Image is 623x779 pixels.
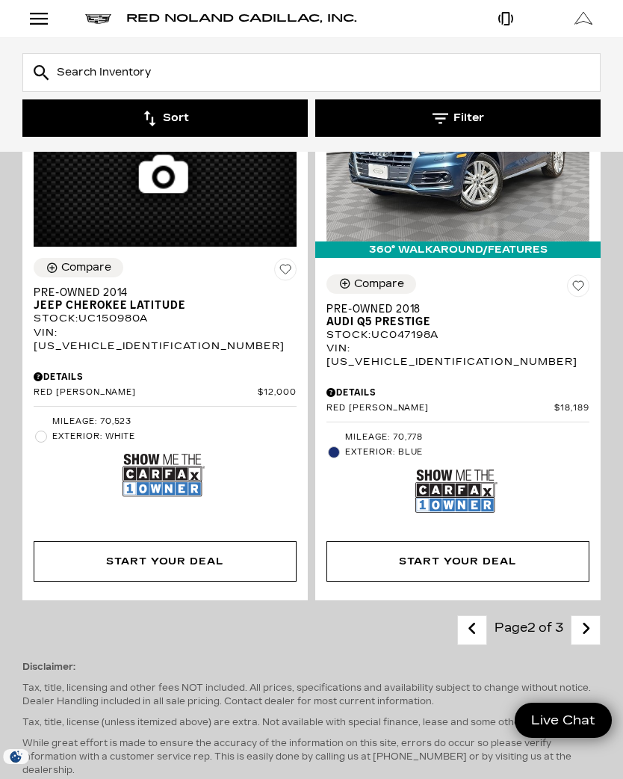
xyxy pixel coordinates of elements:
span: Pre-Owned 2018 [326,303,578,315]
a: Pre-Owned 2014Jeep Cherokee Latitude [34,286,297,312]
span: Red Noland Cadillac, Inc. [126,12,357,25]
span: Red [PERSON_NAME] [34,387,258,398]
span: Red [PERSON_NAME] [326,403,554,414]
div: Start Your Deal [106,553,224,570]
div: VIN: [US_VEHICLE_IDENTIFICATION_NUMBER] [34,326,297,353]
a: Red [PERSON_NAME] $18,189 [326,403,589,414]
div: Start Your Deal [326,541,589,582]
img: Cadillac logo [85,14,111,24]
a: Live Chat [515,703,612,738]
div: 360° WalkAround/Features [315,241,601,258]
div: Stock : UC150980A [34,312,297,325]
span: $12,000 [258,387,297,398]
div: Compare [61,261,111,274]
button: Compare Vehicle [34,258,123,277]
div: Stock : UC047198A [326,328,589,342]
button: Filter [315,99,601,137]
a: Pre-Owned 2018Audi Q5 Prestige [326,303,589,328]
div: Start Your Deal [399,553,517,570]
a: previous page [456,617,489,643]
span: Jeep Cherokee Latitude [34,299,285,312]
a: Red [PERSON_NAME] $12,000 [34,387,297,398]
span: Audi Q5 Prestige [326,315,578,328]
li: Mileage: 70,523 [34,414,297,429]
span: $18,189 [554,403,589,414]
p: Tax, title, license (unless itemized above) are extra. Not available with special finance, lease ... [22,715,601,729]
div: Pricing Details - Pre-Owned 2018 Audi Q5 Prestige [326,386,589,399]
button: Sort [22,99,308,137]
div: VIN: [US_VEHICLE_IDENTIFICATION_NUMBER] [326,342,589,369]
p: Tax, title, licensing and other fees NOT included. All prices, specifications and availability su... [22,681,601,708]
img: Show Me the CARFAX 1-Owner Badge [123,448,205,502]
p: While great effort is made to ensure the accuracy of the information on this site, errors do occu... [22,736,601,777]
input: Search Inventory [22,53,601,92]
a: next page [570,617,602,643]
button: Save Vehicle [274,258,297,286]
strong: Disclaimer: [22,662,75,672]
img: Show Me the CARFAX 1-Owner Badge [415,464,498,518]
span: Pre-Owned 2014 [34,286,285,299]
span: Exterior: Blue [345,445,589,460]
div: Start Your Deal [34,541,297,582]
button: Compare Vehicle [326,274,416,294]
a: Red Noland Cadillac, Inc. [126,13,357,24]
div: Compare [354,277,404,291]
button: Save Vehicle [567,274,589,303]
a: Cadillac logo [85,13,111,24]
div: Pricing Details - Pre-Owned 2014 Jeep Cherokee Latitude [34,370,297,384]
div: Page 2 of 3 [487,615,571,645]
span: Live Chat [524,712,603,729]
span: Exterior: White [52,429,297,444]
li: Mileage: 70,778 [326,430,589,445]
